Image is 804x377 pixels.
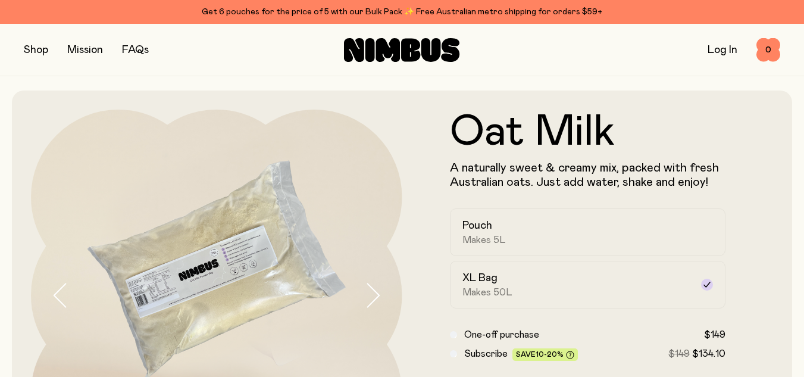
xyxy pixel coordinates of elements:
a: Log In [708,45,737,55]
h2: XL Bag [462,271,498,285]
p: A naturally sweet & creamy mix, packed with fresh Australian oats. Just add water, shake and enjoy! [450,161,726,189]
span: Subscribe [464,349,508,359]
span: $134.10 [692,349,725,359]
span: $149 [704,330,725,339]
a: FAQs [122,45,149,55]
span: Makes 50L [462,286,512,298]
span: $149 [668,349,690,359]
span: 10-20% [536,351,564,358]
span: Makes 5L [462,234,506,246]
button: 0 [756,38,780,62]
a: Mission [67,45,103,55]
span: One-off purchase [464,330,539,339]
h1: Oat Milk [450,111,726,154]
h2: Pouch [462,219,492,233]
span: Save [516,351,574,360]
div: Get 6 pouches for the price of 5 with our Bulk Pack ✨ Free Australian metro shipping for orders $59+ [24,5,780,19]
